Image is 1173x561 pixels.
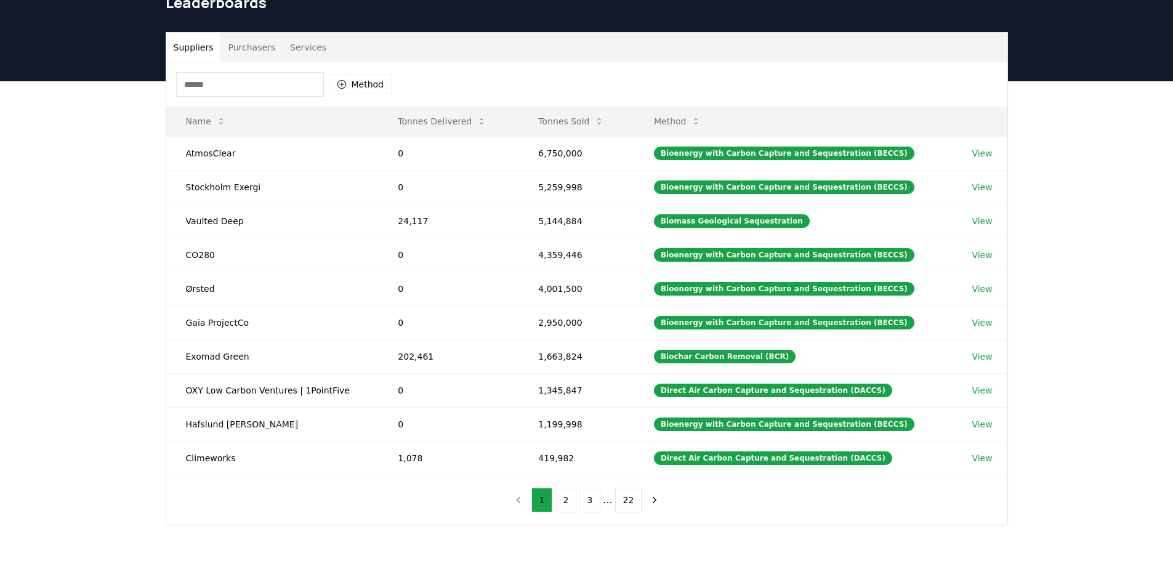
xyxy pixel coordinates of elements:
button: Purchasers [220,33,283,62]
td: 1,663,824 [518,339,634,373]
div: Bioenergy with Carbon Capture and Sequestration (BECCS) [654,282,914,296]
div: Bioenergy with Carbon Capture and Sequestration (BECCS) [654,147,914,160]
td: 1,345,847 [518,373,634,407]
td: 5,144,884 [518,204,634,238]
button: next page [644,488,665,512]
td: Climeworks [166,441,379,475]
td: 6,750,000 [518,136,634,170]
td: 0 [378,170,518,204]
div: Direct Air Carbon Capture and Sequestration (DACCS) [654,384,892,397]
a: View [972,452,992,464]
button: Suppliers [166,33,221,62]
td: OXY Low Carbon Ventures | 1PointFive [166,373,379,407]
div: Bioenergy with Carbon Capture and Sequestration (BECCS) [654,180,914,194]
button: 1 [531,488,553,512]
td: 2,950,000 [518,305,634,339]
li: ... [603,493,612,507]
td: Exomad Green [166,339,379,373]
a: View [972,249,992,261]
td: Hafslund [PERSON_NAME] [166,407,379,441]
td: 1,199,998 [518,407,634,441]
td: 5,259,998 [518,170,634,204]
td: 4,001,500 [518,272,634,305]
button: Services [283,33,334,62]
button: 22 [615,488,642,512]
div: Biochar Carbon Removal (BCR) [654,350,796,363]
td: Vaulted Deep [166,204,379,238]
a: View [972,317,992,329]
a: View [972,350,992,363]
button: 2 [555,488,576,512]
button: Method [644,109,711,134]
button: Method [329,75,392,94]
a: View [972,147,992,159]
a: View [972,283,992,295]
a: View [972,418,992,430]
td: 1,078 [378,441,518,475]
div: Direct Air Carbon Capture and Sequestration (DACCS) [654,451,892,465]
td: 0 [378,238,518,272]
div: Bioenergy with Carbon Capture and Sequestration (BECCS) [654,418,914,431]
button: 3 [579,488,600,512]
td: 419,982 [518,441,634,475]
td: 0 [378,373,518,407]
td: Gaia ProjectCo [166,305,379,339]
td: AtmosClear [166,136,379,170]
td: 0 [378,272,518,305]
div: Bioenergy with Carbon Capture and Sequestration (BECCS) [654,316,914,329]
button: Name [176,109,236,134]
td: 4,359,446 [518,238,634,272]
button: Tonnes Delivered [388,109,496,134]
div: Bioenergy with Carbon Capture and Sequestration (BECCS) [654,248,914,262]
td: CO280 [166,238,379,272]
td: 24,117 [378,204,518,238]
td: 0 [378,305,518,339]
td: Ørsted [166,272,379,305]
td: Stockholm Exergi [166,170,379,204]
a: View [972,215,992,227]
td: 202,461 [378,339,518,373]
div: Biomass Geological Sequestration [654,214,810,228]
a: View [972,181,992,193]
a: View [972,384,992,397]
button: Tonnes Sold [528,109,614,134]
td: 0 [378,407,518,441]
td: 0 [378,136,518,170]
